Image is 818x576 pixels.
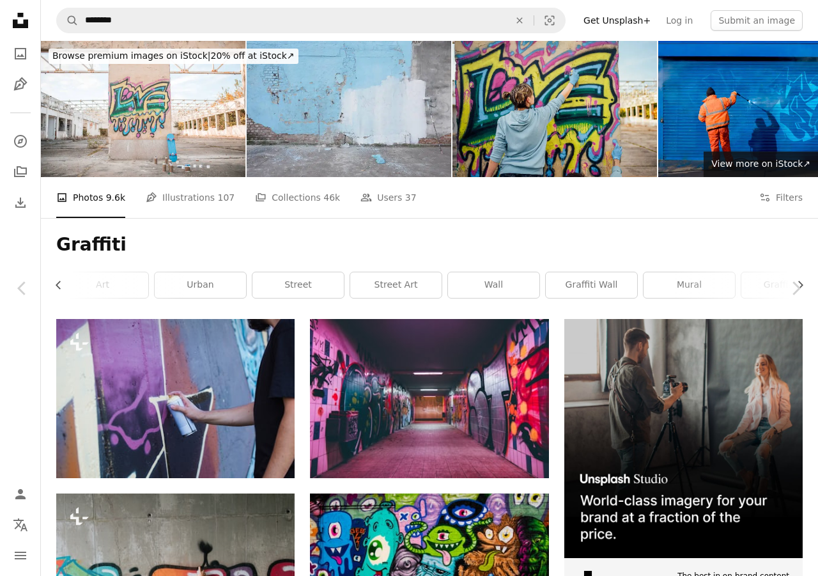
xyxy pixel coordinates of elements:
button: scroll list to the left [56,272,70,298]
button: Language [8,512,33,538]
a: Users 37 [360,177,417,218]
a: Download History [8,190,33,215]
button: Menu [8,543,33,568]
span: 107 [218,191,235,205]
a: Photos [8,41,33,66]
a: Collections [8,159,33,185]
a: wall [448,272,539,298]
img: Creating street art [452,41,657,177]
button: Filters [759,177,803,218]
a: Collections 46k [255,177,340,218]
span: 37 [405,191,417,205]
button: Search Unsplash [57,8,79,33]
button: Visual search [534,8,565,33]
a: street [252,272,344,298]
button: Submit an image [711,10,803,31]
a: Explore [8,128,33,154]
form: Find visuals sitewide [56,8,566,33]
span: Browse premium images on iStock | [52,51,210,61]
span: View more on iStock ↗ [711,159,810,169]
a: urban [155,272,246,298]
span: 20% off at iStock ↗ [52,51,295,61]
a: Next [773,227,818,350]
span: 46k [323,191,340,205]
a: Log in / Sign up [8,481,33,507]
a: View more on iStock↗ [704,152,818,177]
a: Log in [658,10,700,31]
a: Browse premium images on iStock|20% off at iStock↗ [41,41,306,72]
a: empty tunnel pathway with graffiti walls [310,393,548,404]
a: Get Unsplash+ [576,10,658,31]
a: Street artist painting colorful graffiti on generic wall - Modern art concept with urban guy perf... [56,393,295,404]
a: art [57,272,148,298]
img: file-1715651741414-859baba4300dimage [564,319,803,557]
a: Illustrations 107 [146,177,235,218]
h1: Graffiti [56,233,803,256]
a: mural [644,272,735,298]
a: Illustrations [8,72,33,97]
img: some details in a street of Milan [247,41,451,177]
img: Graffiti on the old wall of an abandoned building [41,41,245,177]
img: Street artist painting colorful graffiti on generic wall - Modern art concept with urban guy perf... [56,319,295,478]
a: street art [350,272,442,298]
img: empty tunnel pathway with graffiti walls [310,319,548,478]
a: graffiti wall [546,272,637,298]
button: Clear [505,8,534,33]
